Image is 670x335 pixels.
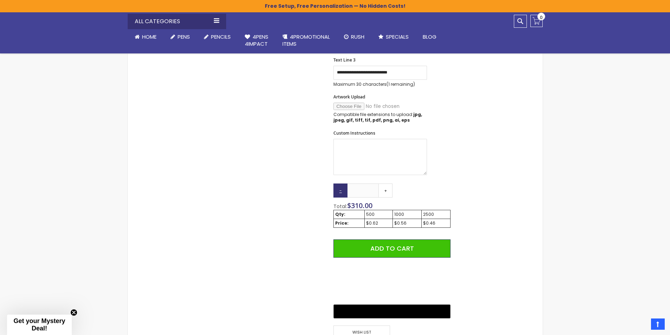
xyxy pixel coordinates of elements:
span: 4PROMOTIONAL ITEMS [282,33,330,47]
span: Home [142,33,157,40]
a: Pens [164,29,197,45]
a: Home [128,29,164,45]
span: Total: [333,203,347,210]
button: Buy with GPay [333,304,450,318]
a: + [378,183,393,198]
span: 4Pens 4impact [245,33,268,47]
a: Specials [371,29,416,45]
a: Rush [337,29,371,45]
p: Compatible file extensions to upload: [333,112,427,123]
div: $0.62 [366,220,391,226]
span: Specials [386,33,409,40]
p: Maximum 30 characters [333,82,427,87]
strong: Qty: [335,211,345,217]
a: 4PROMOTIONALITEMS [275,29,337,52]
span: Add to Cart [370,244,414,253]
div: 2500 [423,212,449,217]
div: 1000 [394,212,420,217]
span: Pencils [211,33,231,40]
div: All Categories [128,14,226,29]
span: Get your Mystery Deal! [13,317,65,332]
div: 500 [366,212,391,217]
span: Custom Instructions [333,130,375,136]
button: Add to Cart [333,239,450,258]
button: Close teaser [70,309,77,316]
a: Pencils [197,29,238,45]
a: 0 [530,15,543,27]
span: Artwork Upload [333,94,365,100]
strong: Price: [335,220,349,226]
span: Text Line 3 [333,57,356,63]
span: 0 [540,14,543,21]
span: Pens [178,33,190,40]
span: Rush [351,33,364,40]
div: Get your Mystery Deal!Close teaser [7,315,72,335]
span: (1 remaining) [387,81,415,87]
div: $0.46 [423,220,449,226]
span: Blog [423,33,436,40]
iframe: PayPal [333,263,450,299]
a: Blog [416,29,444,45]
span: 310.00 [351,201,372,210]
a: - [333,183,347,198]
strong: jpg, jpeg, gif, tiff, tif, pdf, png, ai, eps [333,111,422,123]
div: $0.56 [394,220,420,226]
a: 4Pens4impact [238,29,275,52]
iframe: Google Customer Reviews [612,316,670,335]
span: $ [347,201,372,210]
